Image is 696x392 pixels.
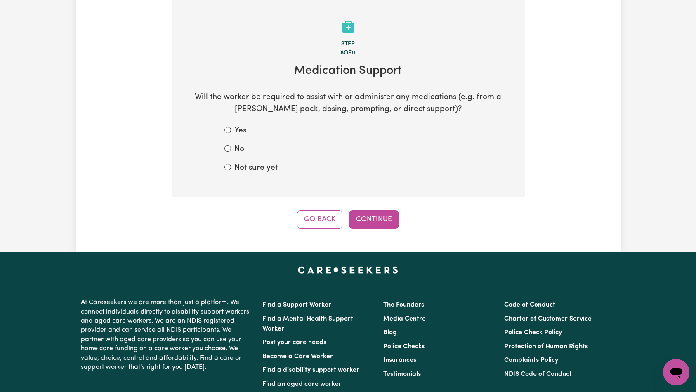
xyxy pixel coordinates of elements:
[185,64,512,78] h2: Medication Support
[262,302,331,308] a: Find a Support Worker
[383,371,421,378] a: Testimonials
[504,302,555,308] a: Code of Conduct
[383,316,426,322] a: Media Centre
[383,329,397,336] a: Blog
[262,367,359,373] a: Find a disability support worker
[504,357,558,364] a: Complaints Policy
[504,316,592,322] a: Charter of Customer Service
[504,329,562,336] a: Police Check Policy
[349,210,399,229] button: Continue
[663,359,689,385] iframe: Button to launch messaging window
[504,371,572,378] a: NDIS Code of Conduct
[234,125,246,137] label: Yes
[234,162,278,174] label: Not sure yet
[262,339,326,346] a: Post your care needs
[383,357,416,364] a: Insurances
[185,92,512,116] p: Will the worker be required to assist with or administer any medications (e.g. from a [PERSON_NAM...
[262,316,353,332] a: Find a Mental Health Support Worker
[297,210,342,229] button: Go Back
[185,49,512,58] div: 8 of 11
[504,343,588,350] a: Protection of Human Rights
[383,302,424,308] a: The Founders
[262,381,342,387] a: Find an aged care worker
[185,40,512,49] div: Step
[81,295,252,375] p: At Careseekers we are more than just a platform. We connect individuals directly to disability su...
[234,144,244,156] label: No
[298,267,398,273] a: Careseekers home page
[383,343,425,350] a: Police Checks
[262,353,333,360] a: Become a Care Worker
